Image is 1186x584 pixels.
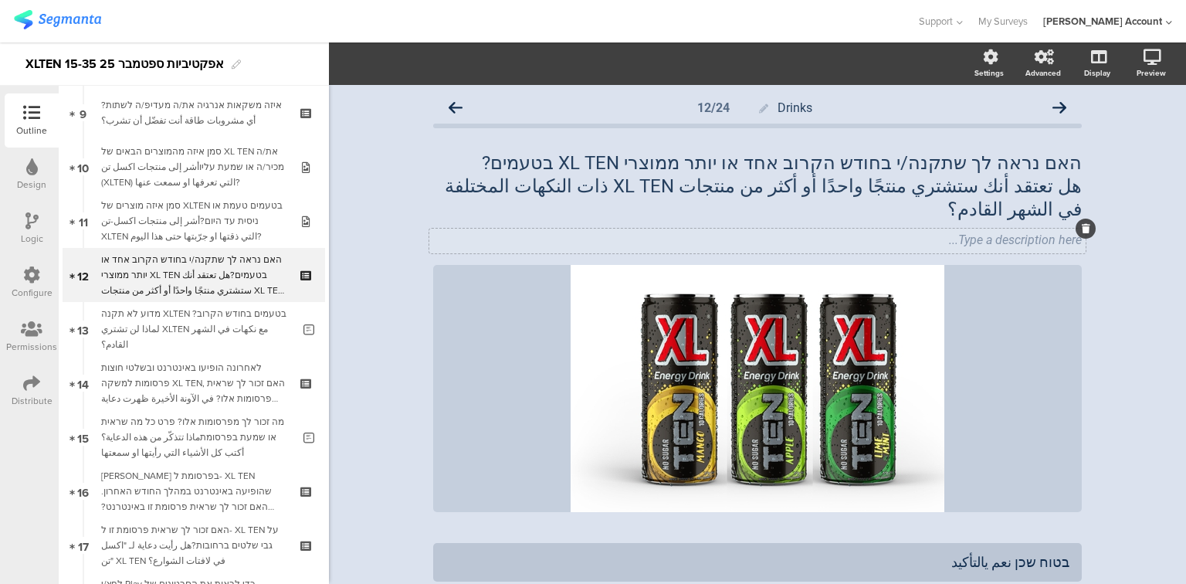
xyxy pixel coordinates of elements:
[63,464,325,518] a: 16 [PERSON_NAME] בפרסומת ל- XL TEN שהופיעה באינטרנט במהלך החודש האחרון. האם זכור לך שראית פרסומת ...
[433,233,1082,247] div: Type a description here...
[101,97,286,128] div: איזה משקאות אנרגיה את/ה מעדיפ/ה לשתות?أي مشروبات طاقة أنت تفضّل أن تشرب؟
[79,212,88,229] span: 11
[446,553,1069,571] div: בטוח שכן نعم يالتأكيد
[101,198,286,244] div: סמן איזה מוצרים של XLTEN בטעמים טעמת או ניסית עד היום?أشر إلى منتجات اكسل-تن XLTEN التي ذقتها او ...
[101,252,286,298] div: האם נראה לך שתקנה/י בחודש הקרוב אחד או יותר ממוצרי XL TEN בטעמים?هل تعتقد أنك ستشتري منتجًا واحدً...
[571,265,944,512] img: האם נראה לך שתקנה/י בחודש הקרוב אחד או יותר ממוצרי XL TEN בטעמים?هل تعتقد أنك ستشتري منتجًا واحدً...
[101,144,286,190] div: סמן איזה מהמוצרים הבאים של XL TEN את/ה מכיר/ה או שמעת עליוأشر إلى منتجات اكسل تن (XLTEN) التي تعر...
[63,86,325,140] a: 9 איזה משקאות אנרגיה את/ה מעדיפ/ה לשתות?أي مشروبات طاقة أنت تفضّل أن تشرب؟
[16,124,47,138] div: Outline
[433,175,1082,221] p: هل تعتقد أنك ستشتري منتجًا واحدًا أو أكثر من منتجات XL TEN ذات النكهات المختلفة في الشهر القادم؟
[77,375,89,392] span: 14
[77,429,89,446] span: 15
[697,100,730,115] div: 12/24
[77,158,89,175] span: 10
[17,178,46,192] div: Design
[101,522,286,569] div: האם זכור לך שראית פרסומת זו ל- XL TEN על גבי שלטים ברחובות?هل رأيت دعاية لـ "اكسل تن" XL TEN في ل...
[21,232,43,246] div: Logic
[77,483,89,500] span: 16
[63,140,325,194] a: 10 סמן איזה מהמוצרים הבאים של XL TEN את/ה מכיר/ה או שמעת עליוأشر إلى منتجات اكسل تن (XLTEN) التي ...
[1043,14,1162,29] div: [PERSON_NAME] Account
[12,286,53,300] div: Configure
[78,537,89,554] span: 17
[63,302,325,356] a: 13 מדוע לא תקנה XLTEN בטעמים בחודש הקרוב?لماذا لن تشتري XLTEN مع نكهات في الشهر القادم؟
[101,360,286,406] div: לאחרונה הופיעו באינטרנט ובשלטי חוצות פרסומות למשקה XL TEN, האם זכור לך שראית פרסומות אלו? في الآو...
[433,151,1082,175] p: האם נראה לך שתקנה/י בחודש הקרוב אחד או יותר ממוצרי XL TEN בטעמים?
[974,67,1004,79] div: Settings
[77,267,89,284] span: 12
[63,410,325,464] a: 15 מה זכור לך מפרסומות אלו? פרט כל מה שראית או שמעת בפרסומתماذا تتذكّر من هذه الدعاية؟ أكتب كل ال...
[1084,67,1110,79] div: Display
[919,14,953,29] span: Support
[6,340,57,354] div: Permissions
[101,414,292,460] div: מה זכור לך מפרסומות אלו? פרט כל מה שראית או שמעת בפרסומתماذا تتذكّر من هذه الدعاية؟ أكتب كل الأشي...
[1137,67,1166,79] div: Preview
[25,52,224,76] div: XLTEN 15-35 אפקטיביות ספטמבר 25
[63,356,325,410] a: 14 לאחרונה הופיעו באינטרנט ובשלטי חוצות פרסומות למשקה XL TEN, האם זכור לך שראית פרסומות אלו? في ا...
[101,468,286,514] div: אנא צפה בפרסומת ל- XL TEN שהופיעה באינטרנט במהלך החודש האחרון. האם זכור לך שראית פרסומת זו באינטר...
[14,10,101,29] img: segmanta logo
[63,248,325,302] a: 12 האם נראה לך שתקנה/י בחודש הקרוב אחד או יותר ממוצרי XL TEN בטעמים?هل تعتقد أنك ستشتري منتجًا وا...
[80,104,86,121] span: 9
[101,306,292,352] div: מדוע לא תקנה XLTEN בטעמים בחודש הקרוב?لماذا لن تشتري XLTEN مع نكهات في الشهر القادم؟
[12,394,53,408] div: Distribute
[77,321,89,338] span: 13
[63,518,325,572] a: 17 האם זכור לך שראית פרסומת זו ל- XL TEN על גבי שלטים ברחובות?هل رأيت دعاية لـ "اكسل تن" XL TEN ف...
[1025,67,1061,79] div: Advanced
[778,100,812,115] span: Drinks
[63,194,325,248] a: 11 סמן איזה מוצרים של XLTEN בטעמים טעמת או ניסית עד היום?أشر إلى منتجات اكسل-تن XLTEN التي ذقتها ...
